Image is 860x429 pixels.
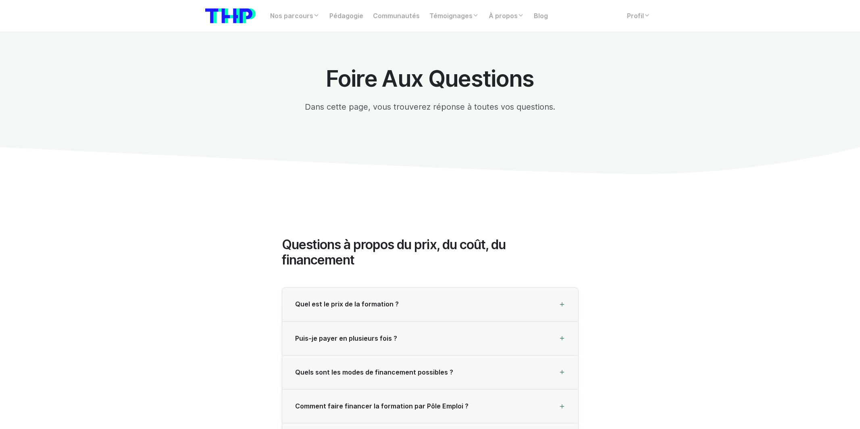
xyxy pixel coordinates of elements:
img: logo [205,8,256,23]
span: Quels sont les modes de financement possibles ? [295,369,453,376]
a: Pédagogie [325,8,368,24]
a: Blog [529,8,553,24]
span: Quel est le prix de la formation ? [295,300,399,308]
span: Comment faire financer la formation par Pôle Emploi ? [295,402,469,410]
h2: Questions à propos du prix, du coût, du financement [282,237,579,268]
span: Puis-je payer en plusieurs fois ? [295,335,397,342]
p: Dans cette page, vous trouverez réponse à toutes vos questions. [282,101,579,113]
a: Témoignages [425,8,484,24]
a: Nos parcours [265,8,325,24]
a: À propos [484,8,529,24]
h1: Foire Aux Questions [282,66,579,91]
a: Communautés [368,8,425,24]
a: Profil [622,8,655,24]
